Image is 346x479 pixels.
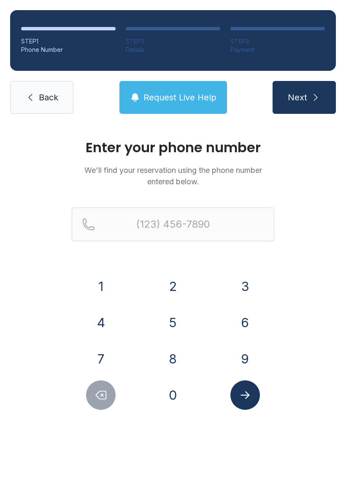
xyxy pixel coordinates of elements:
[86,308,116,337] button: 4
[72,164,274,187] p: We'll find your reservation using the phone number entered below.
[72,141,274,154] h1: Enter your phone number
[86,380,116,410] button: Delete number
[158,272,188,301] button: 2
[158,344,188,374] button: 8
[39,91,58,103] span: Back
[21,37,116,46] div: STEP 1
[143,91,216,103] span: Request Live Help
[21,46,116,54] div: Phone Number
[86,344,116,374] button: 7
[230,37,325,46] div: STEP 3
[158,380,188,410] button: 0
[126,37,220,46] div: STEP 2
[288,91,307,103] span: Next
[230,272,260,301] button: 3
[126,46,220,54] div: Details
[72,207,274,241] input: Reservation phone number
[230,380,260,410] button: Submit lookup form
[230,308,260,337] button: 6
[86,272,116,301] button: 1
[230,344,260,374] button: 9
[230,46,325,54] div: Payment
[158,308,188,337] button: 5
